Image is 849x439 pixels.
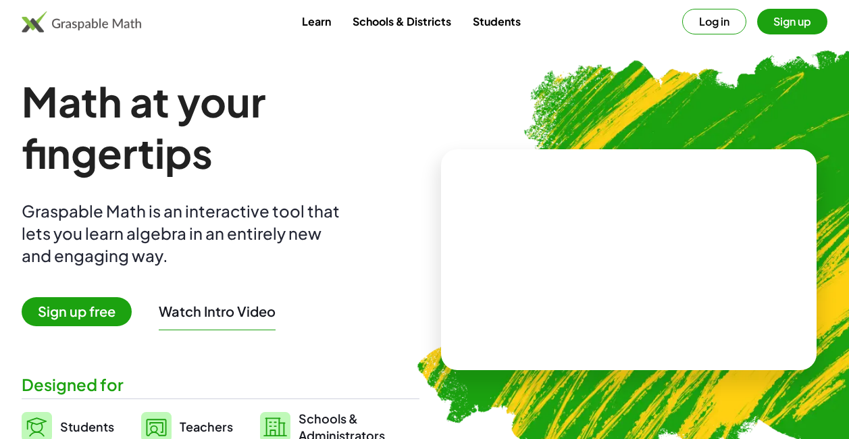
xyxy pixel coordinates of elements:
[22,76,419,178] h1: Math at your fingertips
[60,419,114,434] span: Students
[682,9,746,34] button: Log in
[180,419,233,434] span: Teachers
[342,9,462,34] a: Schools & Districts
[22,297,132,326] span: Sign up free
[291,9,342,34] a: Learn
[22,373,419,396] div: Designed for
[528,209,730,311] video: What is this? This is dynamic math notation. Dynamic math notation plays a central role in how Gr...
[22,200,346,267] div: Graspable Math is an interactive tool that lets you learn algebra in an entirely new and engaging...
[462,9,532,34] a: Students
[159,303,276,320] button: Watch Intro Video
[757,9,827,34] button: Sign up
